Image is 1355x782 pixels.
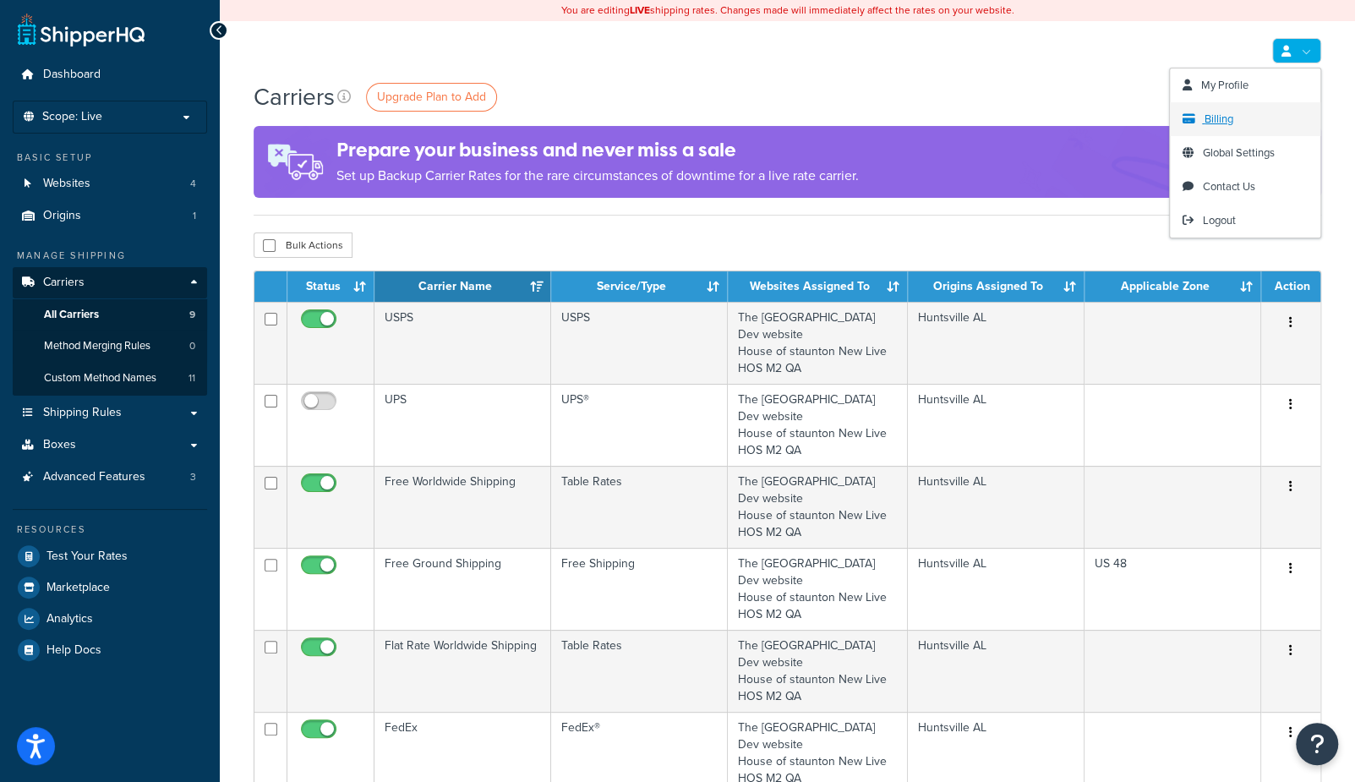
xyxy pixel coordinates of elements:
td: US 48 [1085,548,1261,630]
li: Origins [13,200,207,232]
span: Custom Method Names [44,371,156,386]
td: Free Ground Shipping [374,548,551,630]
th: Carrier Name: activate to sort column ascending [374,271,551,302]
td: The [GEOGRAPHIC_DATA] Dev website House of staunton New Live HOS M2 QA [728,630,908,712]
span: Dashboard [43,68,101,82]
a: Shipping Rules [13,397,207,429]
th: Status: activate to sort column ascending [287,271,374,302]
span: Method Merging Rules [44,339,150,353]
span: Billing [1205,111,1233,127]
div: Manage Shipping [13,249,207,263]
a: Help Docs [13,635,207,665]
a: Upgrade Plan to Add [366,83,497,112]
span: Shipping Rules [43,406,122,420]
span: Websites [43,177,90,191]
span: Test Your Rates [46,550,128,564]
td: Huntsville AL [908,302,1085,384]
td: Huntsville AL [908,548,1085,630]
a: Analytics [13,604,207,634]
td: Table Rates [551,630,728,712]
div: Basic Setup [13,150,207,165]
span: 4 [190,177,196,191]
span: Logout [1203,212,1236,228]
span: Origins [43,209,81,223]
span: Scope: Live [42,110,102,124]
td: Huntsville AL [908,384,1085,466]
h4: Prepare your business and never miss a sale [336,136,859,164]
span: Global Settings [1203,145,1275,161]
b: LIVE [630,3,650,18]
span: Upgrade Plan to Add [377,88,486,106]
li: My Profile [1170,68,1320,102]
span: 3 [190,470,196,484]
span: 1 [193,209,196,223]
li: Custom Method Names [13,363,207,394]
td: Table Rates [551,466,728,548]
a: Advanced Features 3 [13,462,207,493]
a: ShipperHQ Home [18,13,145,46]
td: The [GEOGRAPHIC_DATA] Dev website House of staunton New Live HOS M2 QA [728,548,908,630]
span: Advanced Features [43,470,145,484]
th: Applicable Zone: activate to sort column ascending [1085,271,1261,302]
li: Method Merging Rules [13,331,207,362]
td: USPS [374,302,551,384]
span: All Carriers [44,308,99,322]
div: Resources [13,522,207,537]
p: Set up Backup Carrier Rates for the rare circumstances of downtime for a live rate carrier. [336,164,859,188]
span: Carriers [43,276,85,290]
a: All Carriers 9 [13,299,207,331]
span: Contact Us [1203,178,1255,194]
a: Websites 4 [13,168,207,200]
a: Origins 1 [13,200,207,232]
li: Boxes [13,429,207,461]
a: Logout [1170,204,1320,238]
td: Flat Rate Worldwide Shipping [374,630,551,712]
td: Huntsville AL [908,630,1085,712]
button: Bulk Actions [254,232,352,258]
th: Websites Assigned To: activate to sort column ascending [728,271,908,302]
a: Dashboard [13,59,207,90]
td: UPS [374,384,551,466]
span: Boxes [43,438,76,452]
li: Carriers [13,267,207,396]
td: The [GEOGRAPHIC_DATA] Dev website House of staunton New Live HOS M2 QA [728,466,908,548]
th: Service/Type: activate to sort column ascending [551,271,728,302]
td: Free Worldwide Shipping [374,466,551,548]
td: Free Shipping [551,548,728,630]
li: Advanced Features [13,462,207,493]
span: 0 [189,339,195,353]
a: Contact Us [1170,170,1320,204]
a: Global Settings [1170,136,1320,170]
td: The [GEOGRAPHIC_DATA] Dev website House of staunton New Live HOS M2 QA [728,302,908,384]
span: 9 [189,308,195,322]
a: Custom Method Names 11 [13,363,207,394]
th: Origins Assigned To: activate to sort column ascending [908,271,1085,302]
td: USPS [551,302,728,384]
td: Huntsville AL [908,466,1085,548]
span: Analytics [46,612,93,626]
span: My Profile [1201,77,1248,93]
a: Marketplace [13,572,207,603]
li: Websites [13,168,207,200]
a: Billing [1170,102,1320,136]
h1: Carriers [254,80,335,113]
span: Help Docs [46,643,101,658]
li: All Carriers [13,299,207,331]
a: Carriers [13,267,207,298]
a: Method Merging Rules 0 [13,331,207,362]
span: 11 [188,371,195,386]
img: ad-rules-rateshop-fe6ec290ccb7230408bd80ed9643f0289d75e0ffd9eb532fc0e269fcd187b520.png [254,126,336,198]
th: Action [1261,271,1320,302]
a: Test Your Rates [13,541,207,571]
td: UPS® [551,384,728,466]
